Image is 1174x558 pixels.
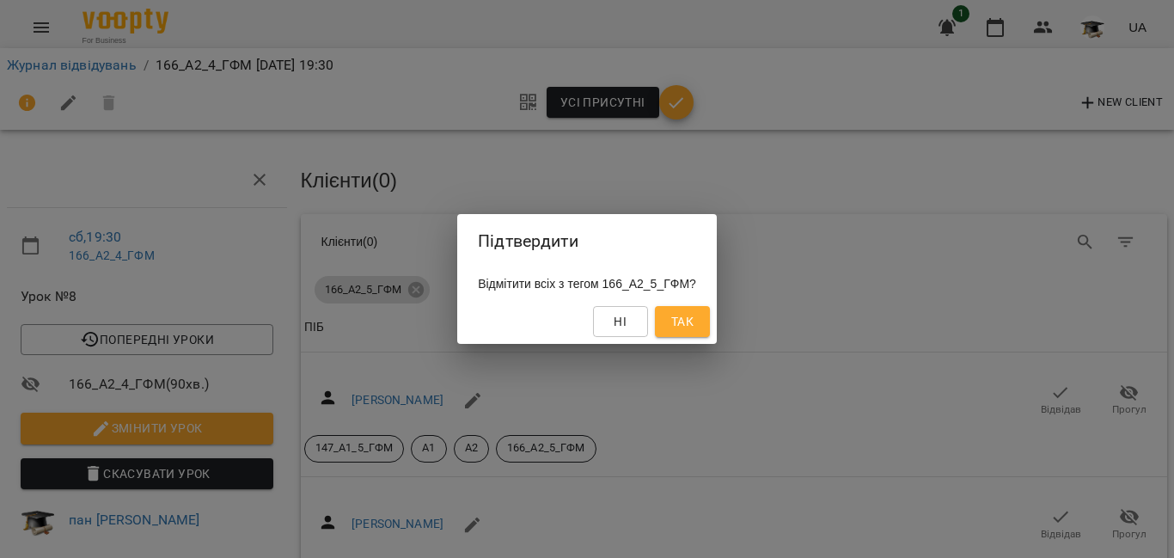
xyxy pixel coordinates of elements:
div: Відмітити всіх з тегом 166_А2_5_ГФМ? [457,268,717,299]
h2: Підтвердити [478,228,696,254]
button: Так [655,306,710,337]
button: Ні [593,306,648,337]
span: Ні [614,311,627,332]
span: Так [671,311,694,332]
